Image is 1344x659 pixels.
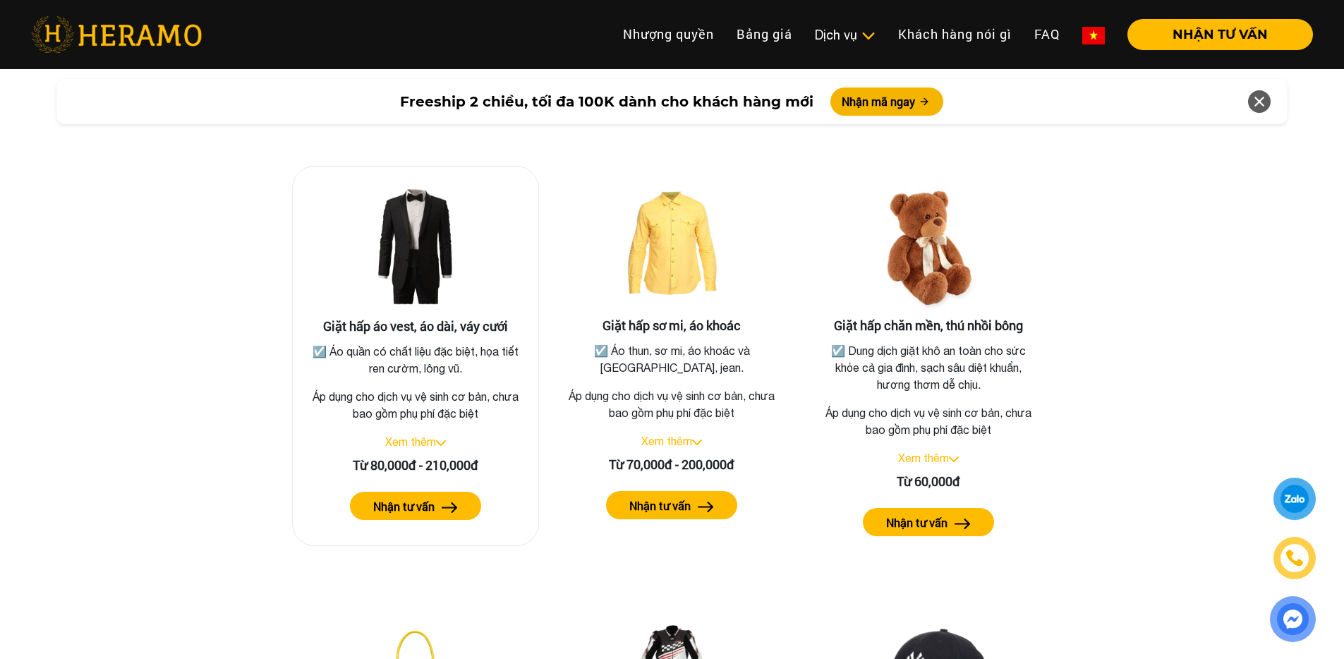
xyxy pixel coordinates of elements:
[863,508,994,536] button: Nhận tư vấn
[304,492,527,520] a: Nhận tư vấn arrow
[725,19,804,49] a: Bảng giá
[612,19,725,49] a: Nhượng quyền
[816,404,1041,438] p: Áp dụng cho dịch vụ vệ sinh cơ bản, chưa bao gồm phụ phí đặc biệt
[629,497,691,514] label: Nhận tư vấn
[898,452,949,464] a: Xem thêm
[560,455,785,474] div: Từ 70,000đ - 200,000đ
[830,87,943,116] button: Nhận mã ngay
[1082,27,1105,44] img: vn-flag.png
[307,343,524,377] p: ☑️ Áo quần có chất liệu đặc biệt, họa tiết ren cườm, lông vũ.
[442,502,458,513] img: arrow
[1116,28,1313,41] a: NHẬN TƯ VẤN
[563,342,782,376] p: ☑️ Áo thun, sơ mi, áo khoác và [GEOGRAPHIC_DATA], jean.
[304,456,527,475] div: Từ 80,000đ - 210,000đ
[816,508,1041,536] a: Nhận tư vấn arrow
[1127,19,1313,50] button: NHẬN TƯ VẤN
[887,19,1023,49] a: Khách hàng nói gì
[560,387,785,421] p: Áp dụng cho dịch vụ vệ sinh cơ bản, chưa bao gồm phụ phí đặc biệt
[350,492,481,520] button: Nhận tư vấn
[955,519,971,529] img: arrow
[400,91,813,112] span: Freeship 2 chiều, tối đa 100K dành cho khách hàng mới
[858,177,999,318] img: Giặt hấp chăn mền, thú nhồi bông
[1276,539,1314,577] a: phone-icon
[692,440,702,445] img: arrow_down.svg
[886,514,948,531] label: Nhận tư vấn
[861,29,876,43] img: subToggleIcon
[345,178,486,319] img: Giặt hấp áo vest, áo dài, váy cưới
[1023,19,1071,49] a: FAQ
[816,472,1041,491] div: Từ 60,000đ
[698,502,714,512] img: arrow
[436,440,446,446] img: arrow_down.svg
[385,435,436,448] a: Xem thêm
[304,319,527,334] h3: Giặt hấp áo vest, áo dài, váy cưới
[304,388,527,422] p: Áp dụng cho dịch vụ vệ sinh cơ bản, chưa bao gồm phụ phí đặc biệt
[560,318,785,334] h3: Giặt hấp sơ mi, áo khoác
[31,16,202,53] img: heramo-logo.png
[819,342,1038,393] p: ☑️ Dung dịch giặt khô an toàn cho sức khỏe cả gia đình, sạch sâu diệt khuẩn, hương thơm dễ chịu.
[373,498,435,515] label: Nhận tư vấn
[816,318,1041,334] h3: Giặt hấp chăn mền, thú nhồi bông
[815,25,876,44] div: Dịch vụ
[641,435,692,447] a: Xem thêm
[949,457,959,462] img: arrow_down.svg
[606,491,737,519] button: Nhận tư vấn
[601,177,742,318] img: Giặt hấp sơ mi, áo khoác
[560,491,785,519] a: Nhận tư vấn arrow
[1286,550,1303,567] img: phone-icon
